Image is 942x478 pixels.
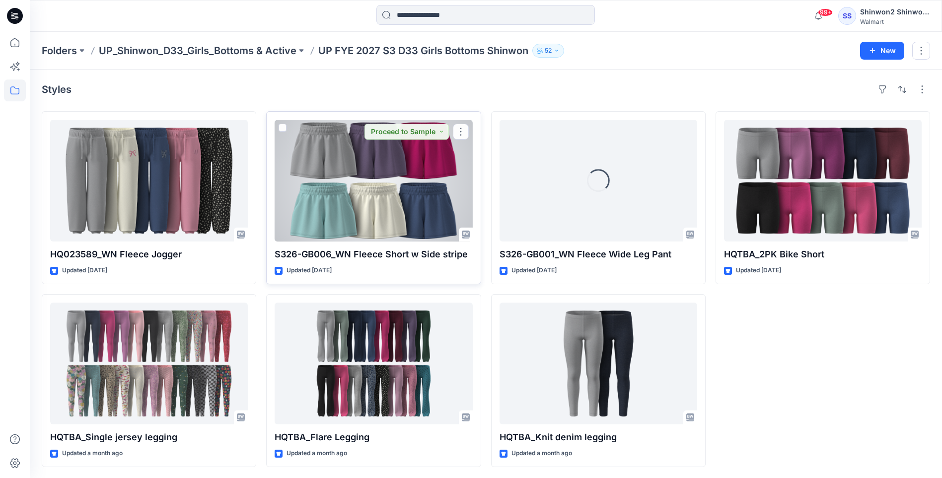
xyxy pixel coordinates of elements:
button: 52 [532,44,564,58]
span: 99+ [818,8,833,16]
p: HQ023589_WN Fleece Jogger [50,247,248,261]
button: New [860,42,904,60]
p: Updated [DATE] [287,265,332,276]
p: HQTBA_Knit denim legging [500,430,697,444]
a: HQTBA_Flare Legging [275,303,472,424]
a: HQ023589_WN Fleece Jogger [50,120,248,241]
a: UP_Shinwon_D33_Girls_Bottoms & Active [99,44,296,58]
p: S326-GB001_WN Fleece Wide Leg Pant [500,247,697,261]
p: UP FYE 2027 S3 D33 Girls Bottoms Shinwon [318,44,528,58]
p: HQTBA_Flare Legging [275,430,472,444]
a: Folders [42,44,77,58]
p: 52 [545,45,552,56]
p: Updated a month ago [287,448,347,459]
div: Shinwon2 Shinwon2 [860,6,930,18]
p: Updated [DATE] [736,265,781,276]
div: SS [838,7,856,25]
p: Updated [DATE] [62,265,107,276]
a: HQTBA_Knit denim legging [500,303,697,424]
p: Updated a month ago [62,448,123,459]
p: HQTBA_Single jersey legging [50,430,248,444]
h4: Styles [42,83,72,95]
div: Walmart [860,18,930,25]
a: S326-GB006_WN Fleece Short w Side stripe [275,120,472,241]
p: S326-GB006_WN Fleece Short w Side stripe [275,247,472,261]
a: HQTBA_2PK Bike Short [724,120,922,241]
a: HQTBA_Single jersey legging [50,303,248,424]
p: Updated [DATE] [511,265,557,276]
p: HQTBA_2PK Bike Short [724,247,922,261]
p: Updated a month ago [511,448,572,459]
